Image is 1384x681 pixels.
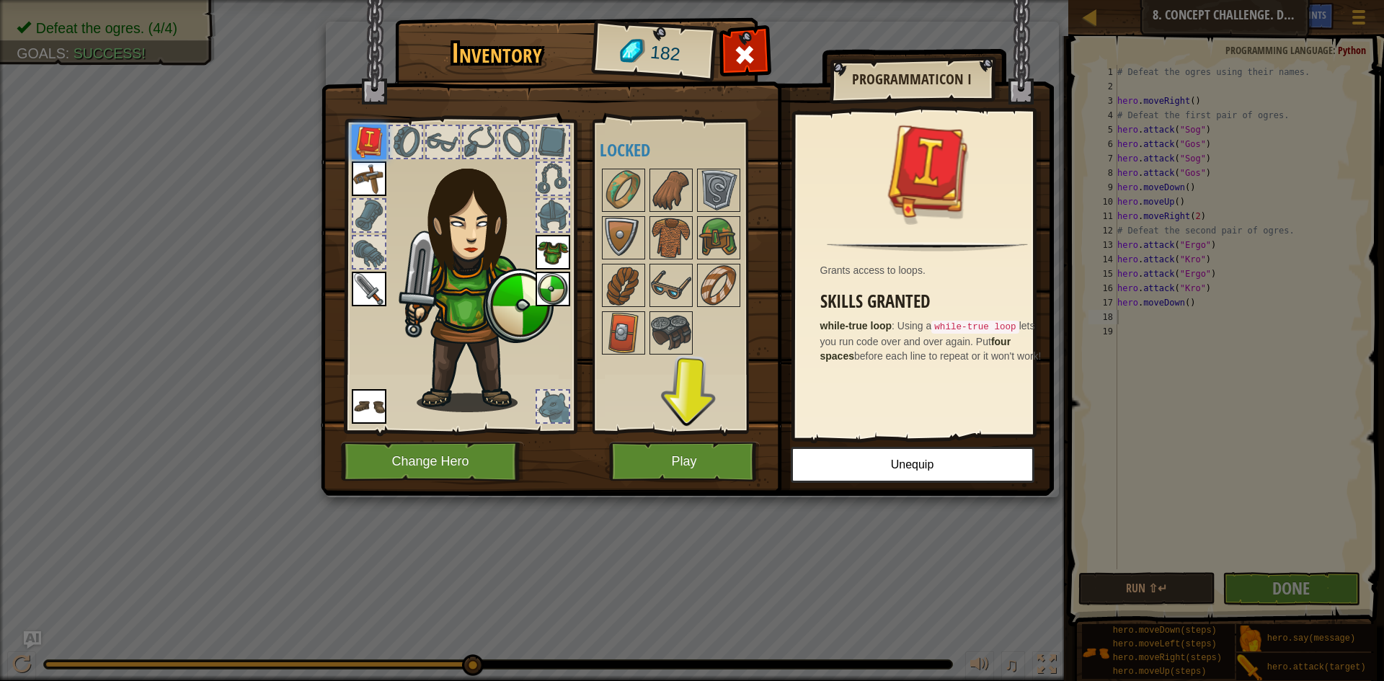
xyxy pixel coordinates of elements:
[341,442,524,481] button: Change Hero
[352,389,386,424] img: portrait.png
[536,235,570,270] img: portrait.png
[651,218,691,258] img: portrait.png
[892,320,897,331] span: :
[827,242,1027,252] img: hr.png
[536,272,570,306] img: portrait.png
[931,321,1019,334] code: while-true loop
[820,320,1042,362] span: Using a lets you run code over and over again. Put before each line to repeat or it won't work!
[651,265,691,306] img: portrait.png
[651,313,691,353] img: portrait.png
[603,218,644,258] img: portrait.png
[820,336,1011,362] strong: four spaces
[820,292,1042,311] h3: Skills Granted
[603,265,644,306] img: portrait.png
[405,38,589,68] h1: Inventory
[698,170,739,210] img: portrait.png
[352,272,386,306] img: portrait.png
[820,320,892,331] strong: while-true loop
[820,263,1042,277] div: Grants access to loops.
[609,442,760,481] button: Play
[600,141,781,159] h4: Locked
[651,170,691,210] img: portrait.png
[698,218,739,258] img: portrait.png
[698,265,739,306] img: portrait.png
[399,147,554,412] img: female.png
[649,40,681,68] span: 182
[603,170,644,210] img: portrait.png
[603,313,644,353] img: portrait.png
[791,447,1034,483] button: Unequip
[881,124,975,218] img: portrait.png
[352,125,386,159] img: portrait.png
[352,161,386,196] img: portrait.png
[844,71,980,87] h2: Programmaticon I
